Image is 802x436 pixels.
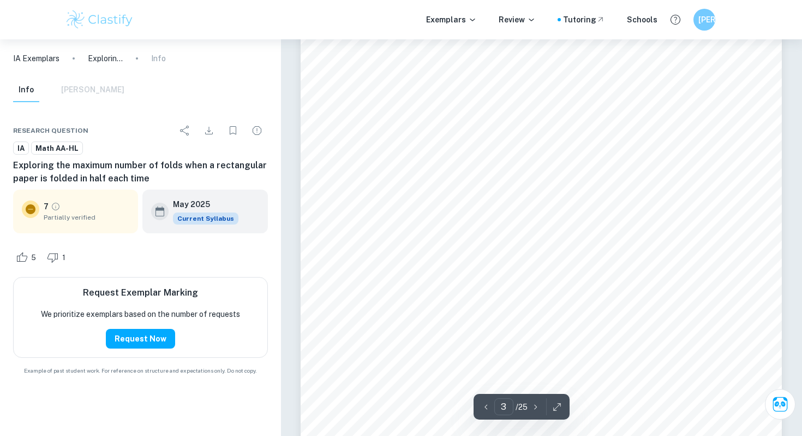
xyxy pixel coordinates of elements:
button: Ask Clai [765,389,795,420]
a: Grade partially verified [51,202,61,211]
div: This exemplar is based on the current syllabus. Feel free to refer to it for inspiration/ideas wh... [173,213,238,225]
a: Math AA-HL [31,142,83,155]
span: first 8 folds will be used to formulate general expressions for the changes in lengths and widths... [346,234,736,243]
h6: Exploring the maximum number of folds when a rectangular paper is folded in half each time [13,159,268,185]
div: Like [13,249,42,266]
span: 5 [25,252,42,263]
h6: Request Exemplar Marking [83,286,198,299]
a: IA Exemplars [13,52,59,64]
span: 1 [56,252,71,263]
div: Dislike [44,249,71,266]
span: for a given piece of paper. [346,337,439,345]
p: We prioritize exemplars based on the number of requests [41,308,240,320]
p: Info [151,52,166,64]
span: Research question [13,126,88,135]
button: Help and Feedback [666,10,685,29]
h6: May 2025 [173,198,230,210]
span: Figure 2. An illustration of the close-up cross-section of a fold, where the initial length is ha... [353,167,728,175]
a: Tutoring [563,14,605,26]
img: Clastify logo [65,9,134,31]
button: [PERSON_NAME] [693,9,715,31]
a: Schools [627,14,657,26]
button: Request Now [106,329,175,349]
span: Partially verified [44,213,129,222]
span: . [642,176,644,184]
p: Review [499,14,536,26]
div: Download [198,120,220,142]
h6: [PERSON_NAME] [698,14,711,26]
span: from observations to a proven general expression that can be used to calculate the maximum number... [346,316,735,325]
span: The conjectures will be proved by induction to ensure that the general expressions hold for all p... [346,255,735,263]
span: Moreover, the patterns in this exploration will involve increases with a factor of 2 or decreases... [346,193,735,202]
button: Info [13,78,39,102]
div: Bookmark [222,120,244,142]
span: Current Syllabus [173,213,238,225]
span: Math AA-HL [32,143,82,154]
p: Exploring the maximum number of folds when a rectangular paper is folded in half each time [88,52,123,64]
span: 2; and hence, geometric sequences will be the basis of the exploration. Thereafter, conjectures b... [346,214,735,222]
p: / 25 [516,401,528,413]
span: Example of past student work. For reference on structure and expectations only. Do not copy. [13,367,268,375]
span: length is lost to the fold itself, resulting in the remaining length [439,176,642,184]
a: IA [13,142,29,155]
span: a positive integer. Furthermore, the topic is also mathematically interesting to study as it will... [346,296,736,304]
span: IA [14,143,28,154]
div: Report issue [246,120,268,142]
p: 7 [44,201,49,213]
div: Share [174,120,196,142]
span: that represent the number of folds, which are of interest as the maximum number of folds will alw... [346,275,736,284]
p: Exemplars [426,14,477,26]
